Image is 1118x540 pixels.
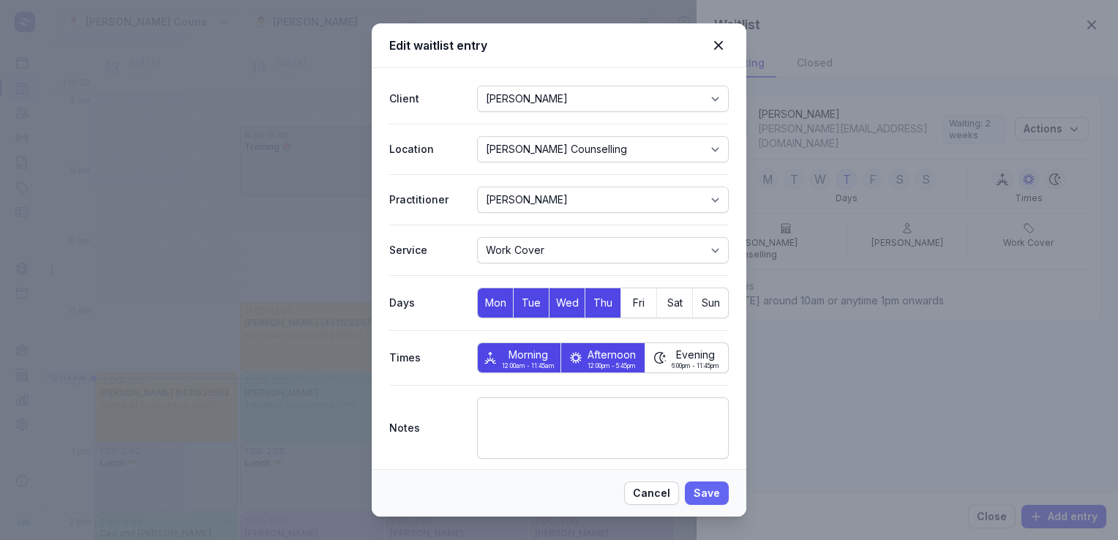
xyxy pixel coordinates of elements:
div: Practitioner [389,191,465,209]
button: Cancel [624,481,679,505]
div: Times [389,349,465,367]
span: 6:00pm - 11:45pm [672,363,719,369]
span: Sat [657,293,692,313]
span: Save [694,484,720,502]
button: Wed [549,288,585,318]
div: Client [389,90,465,108]
span: Sun [693,293,728,313]
button: Afternoon12:00pm - 5:45pm [561,343,644,372]
span: 12:00am - 11:45am [502,363,555,369]
button: Sun [693,288,728,318]
button: Thu [585,288,620,318]
div: Service [389,241,465,259]
span: Cancel [633,484,670,502]
button: Sat [657,288,692,318]
span: Morning [502,347,555,363]
button: Save [685,481,729,505]
button: Morning12:00am - 11:45am [478,343,560,372]
span: Thu [585,293,620,313]
span: Afternoon [588,347,636,363]
button: Evening6:00pm - 11:45pm [645,343,728,372]
div: Edit waitlist entry [389,37,708,54]
button: Fri [621,288,656,318]
div: Location [389,140,465,158]
span: Wed [549,293,585,313]
div: Days [389,294,465,312]
button: Mon [478,288,513,318]
span: Fri [621,293,656,313]
span: Mon [478,293,513,313]
button: Tue [514,288,549,318]
span: 12:00pm - 5:45pm [588,363,636,369]
div: Notes [389,419,465,437]
span: Evening [672,347,719,363]
span: Tue [514,293,549,313]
